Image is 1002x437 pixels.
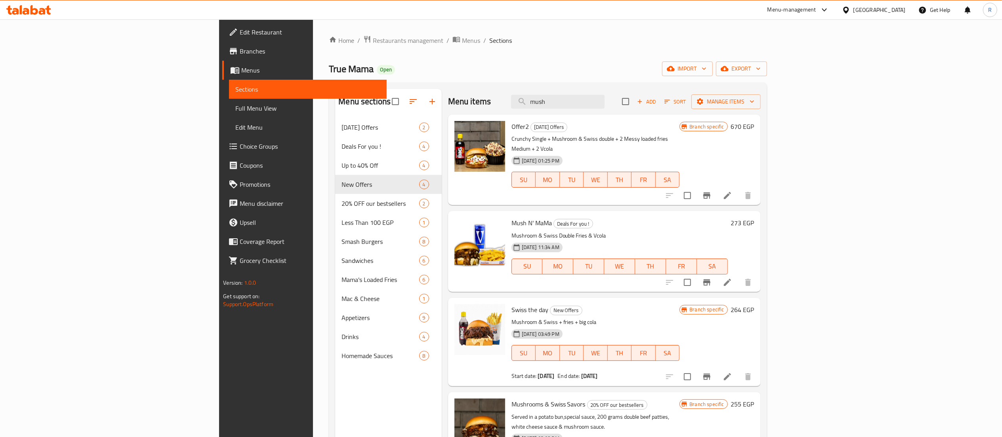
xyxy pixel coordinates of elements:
a: Edit Restaurant [222,23,386,42]
a: Edit menu item [723,372,732,381]
button: SA [697,259,728,274]
span: SA [659,347,677,359]
button: Add [634,96,659,108]
a: Choice Groups [222,137,386,156]
button: MO [536,172,560,188]
span: Select to update [679,368,696,385]
button: WE [604,259,635,274]
span: FR [635,174,653,186]
span: Appetizers [342,313,419,322]
button: SA [656,172,680,188]
button: Branch-specific-item [697,367,716,386]
input: search [511,95,605,109]
div: items [419,294,429,303]
span: 1.0.0 [244,278,256,288]
span: 8 [420,352,429,360]
span: 20% OFF our bestsellers [588,401,647,410]
h2: Menu items [448,96,491,107]
li: / [447,36,449,45]
a: Menus [222,61,386,80]
button: TH [635,259,666,274]
button: Add section [423,92,442,111]
button: TH [608,172,632,188]
div: Ramadan Offers [342,123,419,132]
span: MO [539,347,557,359]
span: TU [576,261,601,272]
button: delete [739,186,758,205]
span: WE [607,261,632,272]
h6: 255 EGP [731,399,754,410]
img: Offer2 [454,121,505,172]
h6: 670 EGP [731,121,754,132]
div: [DATE] Offers2 [335,118,441,137]
button: SU [511,259,543,274]
span: Up to 40% Off [342,161,419,170]
span: 8 [420,238,429,245]
span: Sections [489,36,512,45]
span: 4 [420,143,429,150]
button: SU [511,345,536,361]
a: Coupons [222,156,386,175]
div: Up to 40% Off4 [335,156,441,175]
span: WE [587,347,605,359]
h6: 273 EGP [731,217,754,228]
button: FR [632,345,656,361]
div: items [419,275,429,284]
span: Sort sections [404,92,423,111]
div: Mac & Cheese [342,294,419,303]
span: Version: [223,278,242,288]
p: Crunchy Single + Mushroom & Swiss double + 2 Messy loaded fries Medium + 2 Vcola [511,134,680,154]
span: Add item [634,96,659,108]
p: Mushroom & Swiss Double Fries & Vcola [511,231,728,241]
b: [DATE] [538,371,555,381]
span: Select to update [679,187,696,204]
div: Menu-management [767,5,816,15]
button: export [716,61,767,76]
span: FR [635,347,653,359]
button: WE [584,172,608,188]
button: SA [656,345,680,361]
span: Promotions [240,180,380,189]
div: Drinks [342,332,419,341]
span: TU [563,347,581,359]
div: items [419,199,429,208]
div: items [419,237,429,246]
span: 20% OFF our bestsellers [342,199,419,208]
span: 1 [420,295,429,303]
span: Upsell [240,218,380,227]
div: Smash Burgers8 [335,232,441,251]
div: items [419,161,429,170]
span: Smash Burgers [342,237,419,246]
span: Start date: [511,371,537,381]
div: items [419,123,429,132]
button: MO [542,259,573,274]
div: Homemade Sauces8 [335,346,441,365]
span: New Offers [342,180,419,189]
span: Offer2 [511,121,529,132]
span: 9 [420,314,429,322]
span: Sort [664,97,686,106]
span: import [668,64,706,74]
div: Deals For you !4 [335,137,441,156]
span: Menus [241,65,380,75]
div: 20% OFF our bestsellers [587,400,647,410]
button: delete [739,273,758,292]
button: import [662,61,713,76]
span: WE [587,174,605,186]
span: FR [669,261,694,272]
div: items [419,256,429,265]
span: Deals For you ! [554,219,593,228]
button: TU [560,172,584,188]
a: Edit menu item [723,191,732,200]
span: [DATE] 01:25 PM [519,157,563,165]
span: 2 [420,200,429,207]
b: [DATE] [581,371,598,381]
div: Deals For you ! [342,142,419,151]
button: WE [584,345,608,361]
span: export [722,64,761,74]
div: items [419,351,429,360]
a: Sections [229,80,386,99]
span: MO [546,261,570,272]
img: Mush N' MaMa [454,217,505,268]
